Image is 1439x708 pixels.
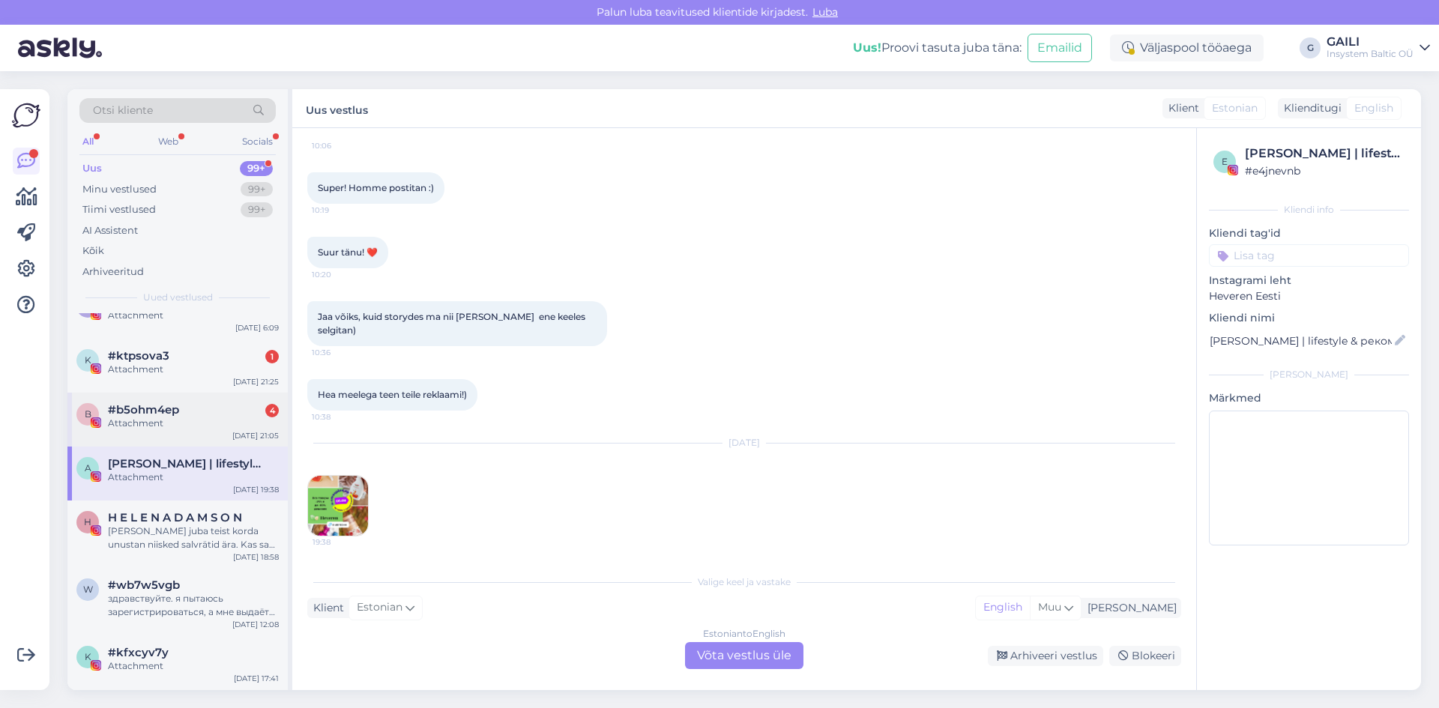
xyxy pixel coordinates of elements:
[108,659,279,673] div: Attachment
[265,350,279,363] div: 1
[1209,390,1409,406] p: Märkmed
[108,457,264,471] span: Alissa Linter | lifestyle & рекомендации | UGC creator
[82,264,144,279] div: Arhiveeritud
[1110,34,1264,61] div: Väljaspool tööaega
[1300,37,1321,58] div: G
[82,182,157,197] div: Minu vestlused
[84,516,91,527] span: H
[1109,646,1181,666] div: Blokeeri
[313,536,369,548] span: 19:38
[1038,600,1061,614] span: Muu
[239,132,276,151] div: Socials
[1209,226,1409,241] p: Kliendi tag'id
[108,578,180,592] span: #wb7w5vgb
[85,651,91,662] span: k
[108,403,179,417] span: #b5ohm4ep
[93,103,153,118] span: Otsi kliente
[233,376,279,387] div: [DATE] 21:25
[1209,288,1409,304] p: Heveren Eesti
[312,269,368,280] span: 10:20
[12,101,40,130] img: Askly Logo
[82,161,102,176] div: Uus
[1327,48,1414,60] div: Insystem Baltic OÜ
[241,182,273,197] div: 99+
[1209,273,1409,288] p: Instagrami leht
[808,5,842,19] span: Luba
[108,363,279,376] div: Attachment
[1081,600,1177,616] div: [PERSON_NAME]
[241,202,273,217] div: 99+
[143,291,213,304] span: Uued vestlused
[82,243,104,258] div: Kõik
[1209,310,1409,326] p: Kliendi nimi
[318,182,434,193] span: Super! Homme postitan :)
[318,389,467,400] span: Hea meelega teen teile reklaami!)
[85,408,91,420] span: b
[312,140,368,151] span: 10:06
[976,596,1030,619] div: English
[853,40,881,55] b: Uus!
[108,511,242,524] span: H E L E N A D A M S O N
[1212,100,1258,116] span: Estonian
[1245,163,1405,179] div: # e4jnevnb
[1327,36,1430,60] a: GAILIInsystem Baltic OÜ
[1278,100,1342,116] div: Klienditugi
[232,430,279,441] div: [DATE] 21:05
[108,471,279,484] div: Attachment
[1222,156,1228,167] span: e
[318,246,378,258] span: Suur tänu! ❤️
[83,584,93,595] span: w
[108,524,279,551] div: [PERSON_NAME] juba teist korda unustan niisked salvrätid ära. Kas sa need saaksid lisada veel?
[1327,36,1414,48] div: GAILI
[1209,203,1409,217] div: Kliendi info
[79,132,97,151] div: All
[703,627,785,641] div: Estonian to English
[1354,100,1393,116] span: English
[233,551,279,563] div: [DATE] 18:58
[357,599,402,616] span: Estonian
[307,600,344,616] div: Klient
[108,309,279,322] div: Attachment
[853,39,1022,57] div: Proovi tasuta juba täna:
[1245,145,1405,163] div: [PERSON_NAME] | lifestyle & рекомендации | UGC creator
[85,354,91,366] span: k
[312,205,368,216] span: 10:19
[82,202,156,217] div: Tiimi vestlused
[265,404,279,417] div: 4
[1028,34,1092,62] button: Emailid
[233,484,279,495] div: [DATE] 19:38
[155,132,181,151] div: Web
[232,619,279,630] div: [DATE] 12:08
[234,673,279,684] div: [DATE] 17:41
[108,349,169,363] span: #ktpsova3
[1210,333,1392,349] input: Lisa nimi
[108,592,279,619] div: здравствуйте. я пытаюсь зарегистрироваться, а мне выдаёт ошибку: not sure that i am a human :)
[108,417,279,430] div: Attachment
[312,411,368,423] span: 10:38
[240,161,273,176] div: 99+
[318,311,588,336] span: Jaa võiks, kuid storydes ma nii [PERSON_NAME] ene keeles selgitan)
[1209,244,1409,267] input: Lisa tag
[85,462,91,473] span: A
[1162,100,1199,116] div: Klient
[308,476,368,536] img: attachment
[307,436,1181,450] div: [DATE]
[307,575,1181,589] div: Valige keel ja vastake
[306,98,368,118] label: Uus vestlus
[82,223,138,238] div: AI Assistent
[685,642,803,669] div: Võta vestlus üle
[312,347,368,358] span: 10:36
[235,322,279,333] div: [DATE] 6:09
[988,646,1103,666] div: Arhiveeri vestlus
[1209,368,1409,381] div: [PERSON_NAME]
[108,646,169,659] span: #kfxcyv7y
